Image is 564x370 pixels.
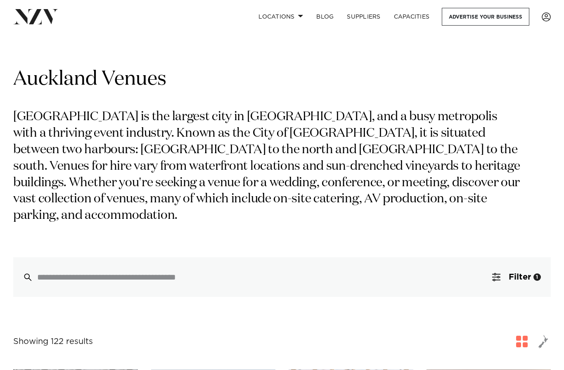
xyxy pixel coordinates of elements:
div: 1 [533,273,541,281]
a: SUPPLIERS [340,8,387,26]
span: Filter [509,273,531,281]
a: Advertise your business [442,8,529,26]
button: Filter1 [482,257,551,297]
a: Capacities [387,8,436,26]
a: BLOG [310,8,340,26]
p: [GEOGRAPHIC_DATA] is the largest city in [GEOGRAPHIC_DATA], and a busy metropolis with a thriving... [13,109,524,224]
a: Locations [252,8,310,26]
img: nzv-logo.png [13,9,58,24]
h1: Auckland Venues [13,66,551,92]
div: Showing 122 results [13,335,93,348]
